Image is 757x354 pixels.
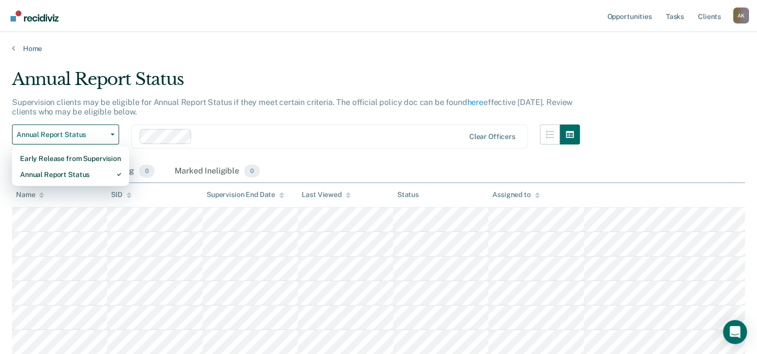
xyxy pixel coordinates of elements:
[397,190,419,199] div: Status
[467,97,483,107] a: here
[16,190,44,199] div: Name
[492,190,539,199] div: Assigned to
[12,97,572,116] p: Supervision clients may be eligible for Annual Report Status if they meet certain criteria. The o...
[302,190,350,199] div: Last Viewed
[12,124,119,144] button: Annual Report Status
[111,190,132,199] div: SID
[469,132,515,141] div: Clear officers
[20,166,121,182] div: Annual Report Status
[12,69,580,97] div: Annual Report Status
[20,150,121,166] div: Early Release from Supervision
[733,7,749,23] button: Profile dropdown button
[244,164,260,177] span: 0
[723,320,747,344] div: Open Intercom Messenger
[17,130,107,139] span: Annual Report Status
[173,160,262,182] div: Marked Ineligible0
[207,190,284,199] div: Supervision End Date
[11,10,59,21] img: Recidiviz
[733,7,749,23] div: A K
[102,160,157,182] div: Pending0
[139,164,155,177] span: 0
[12,44,745,53] a: Home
